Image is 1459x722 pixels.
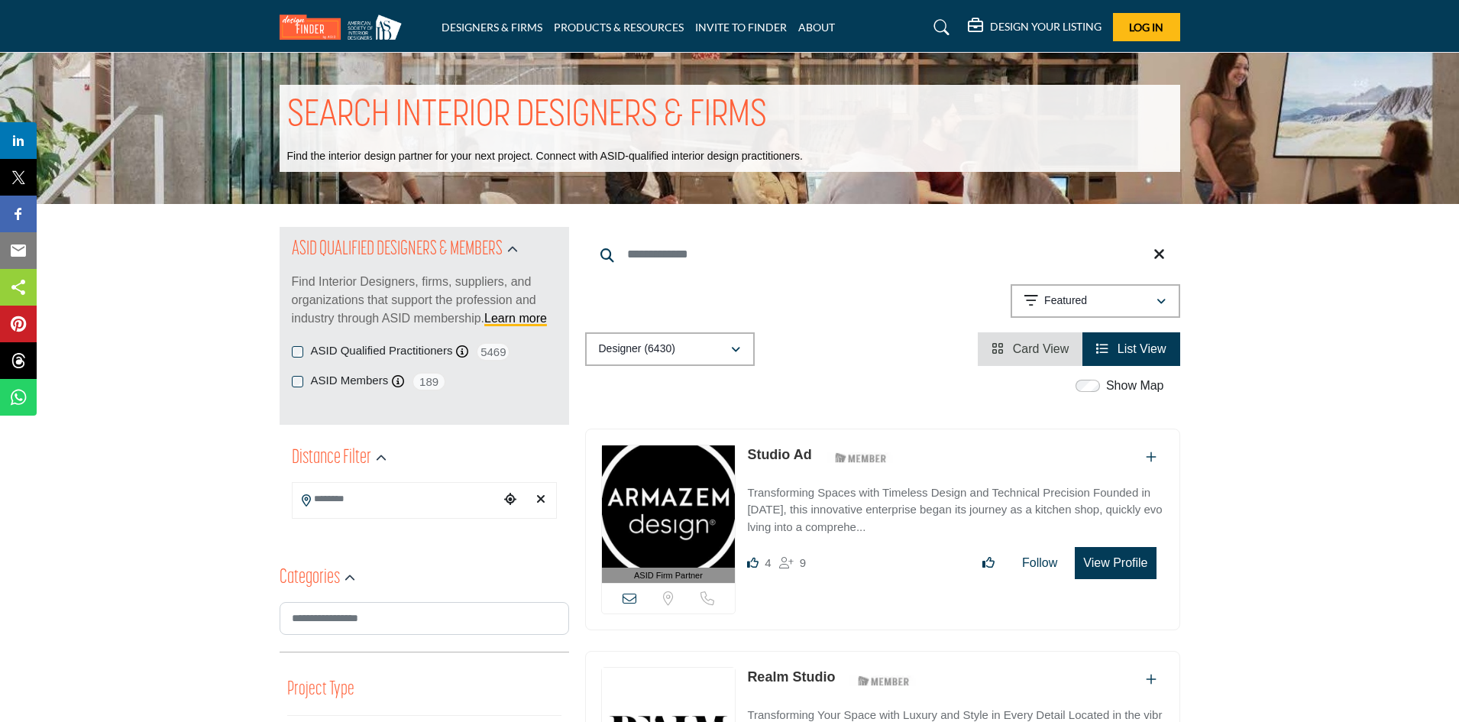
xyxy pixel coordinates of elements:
button: View Profile [1075,547,1156,579]
button: Log In [1113,13,1180,41]
h1: SEARCH INTERIOR DESIGNERS & FIRMS [287,92,767,140]
a: Realm Studio [747,669,835,685]
a: Add To List [1146,673,1157,686]
label: ASID Qualified Practitioners [311,342,453,360]
h5: DESIGN YOUR LISTING [990,20,1102,34]
div: Clear search location [529,484,552,516]
p: Find Interior Designers, firms, suppliers, and organizations that support the profession and indu... [292,273,557,328]
input: Search Category [280,602,569,635]
p: Featured [1044,293,1087,309]
span: Log In [1129,21,1163,34]
img: ASID Members Badge Icon [849,671,918,690]
p: Find the interior design partner for your next project. Connect with ASID-qualified interior desi... [287,149,803,164]
span: 189 [412,372,446,391]
h2: Distance Filter [292,445,371,472]
label: Show Map [1106,377,1164,395]
a: INVITE TO FINDER [695,21,787,34]
p: Transforming Spaces with Timeless Design and Technical Precision Founded in [DATE], this innovati... [747,484,1163,536]
p: Realm Studio [747,667,835,688]
span: Card View [1013,342,1069,355]
span: 4 [765,556,771,569]
button: Project Type [287,675,354,704]
a: DESIGNERS & FIRMS [442,21,542,34]
button: Like listing [972,548,1004,578]
div: Choose your current location [499,484,522,516]
input: ASID Members checkbox [292,376,303,387]
a: Studio Ad [747,447,811,462]
button: Designer (6430) [585,332,755,366]
img: ASID Members Badge Icon [827,448,895,468]
h2: Categories [280,565,340,592]
button: Follow [1012,548,1067,578]
span: List View [1118,342,1166,355]
a: ABOUT [798,21,835,34]
img: Studio Ad [602,445,736,568]
div: DESIGN YOUR LISTING [968,18,1102,37]
span: ASID Firm Partner [634,569,703,582]
a: View Card [992,342,1069,355]
p: Studio Ad [747,445,811,465]
input: Search Keyword [585,236,1180,273]
a: Transforming Spaces with Timeless Design and Technical Precision Founded in [DATE], this innovati... [747,475,1163,536]
span: 9 [800,556,806,569]
a: Add To List [1146,451,1157,464]
a: ASID Firm Partner [602,445,736,584]
img: Site Logo [280,15,409,40]
p: Designer (6430) [599,342,675,357]
a: Learn more [484,312,547,325]
label: ASID Members [311,372,389,390]
a: PRODUCTS & RESOURCES [554,21,684,34]
a: View List [1096,342,1166,355]
li: List View [1082,332,1179,366]
div: Followers [779,554,806,572]
input: Search Location [293,484,499,514]
i: Likes [747,557,759,568]
span: 5469 [476,342,510,361]
li: Card View [978,332,1082,366]
a: Search [919,15,959,40]
h2: ASID QUALIFIED DESIGNERS & MEMBERS [292,236,503,264]
button: Featured [1011,284,1180,318]
input: ASID Qualified Practitioners checkbox [292,346,303,358]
